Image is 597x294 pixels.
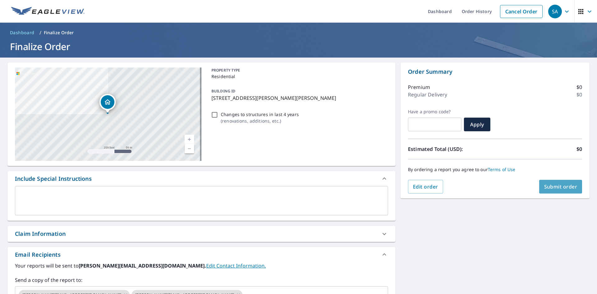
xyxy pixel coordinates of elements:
a: EditContactInfo [206,262,266,269]
span: Apply [469,121,485,128]
a: Cancel Order [500,5,543,18]
p: BUILDING ID [211,88,235,94]
p: Premium [408,83,430,91]
span: Edit order [413,183,438,190]
div: Email Recipients [15,250,61,259]
label: Send a copy of the report to: [15,276,388,284]
div: Include Special Instructions [15,175,92,183]
p: ( renovations, additions, etc. ) [221,118,299,124]
h1: Finalize Order [7,40,590,53]
a: Current Level 17, Zoom Out [185,144,194,153]
span: Submit order [544,183,577,190]
p: Regular Delivery [408,91,447,98]
button: Edit order [408,180,443,194]
p: By ordering a report you agree to our [408,167,582,172]
p: PROPERTY TYPE [211,68,386,73]
div: Include Special Instructions [7,171,396,186]
label: Your reports will be sent to [15,262,388,269]
p: Finalize Order [44,30,74,36]
div: Claim Information [15,230,66,238]
div: SA [548,5,562,18]
a: Current Level 17, Zoom In [185,135,194,144]
img: EV Logo [11,7,85,16]
p: Estimated Total (USD): [408,145,495,153]
p: $0 [576,83,582,91]
a: Dashboard [7,28,37,38]
p: Changes to structures in last 4 years [221,111,299,118]
div: Email Recipients [7,247,396,262]
span: Dashboard [10,30,35,36]
p: Order Summary [408,68,582,76]
div: Claim Information [7,226,396,242]
p: Residential [211,73,386,80]
b: [PERSON_NAME][EMAIL_ADDRESS][DOMAIN_NAME]. [79,262,206,269]
div: Dropped pin, building 1, Residential property, 417 Graefe Ave Ault, CO 80610 [99,94,116,113]
p: $0 [576,91,582,98]
li: / [39,29,41,36]
button: Apply [464,118,490,131]
label: Have a promo code? [408,109,461,114]
a: Terms of Use [488,166,516,172]
nav: breadcrumb [7,28,590,38]
p: [STREET_ADDRESS][PERSON_NAME][PERSON_NAME] [211,94,386,102]
button: Submit order [539,180,582,194]
p: $0 [576,145,582,153]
